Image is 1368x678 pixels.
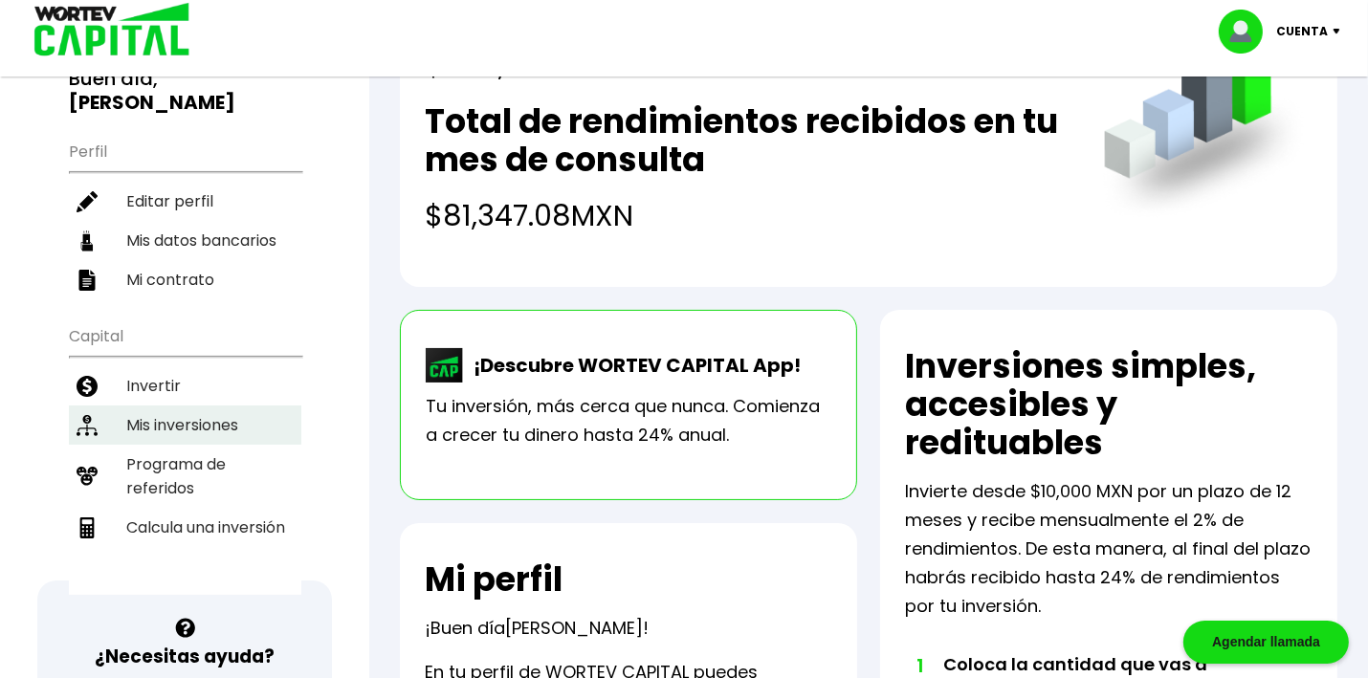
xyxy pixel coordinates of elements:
a: Mi contrato [69,260,301,299]
a: Programa de referidos [69,445,301,508]
a: Calcula una inversión [69,508,301,547]
p: Tu inversión, más cerca que nunca. Comienza a crecer tu dinero hasta 24% anual. [426,392,831,449]
img: grafica.516fef24.png [1095,6,1313,223]
a: Invertir [69,366,301,405]
img: recomiendanos-icon.9b8e9327.svg [77,466,98,487]
h3: Buen día, [69,67,301,115]
img: profile-image [1219,10,1276,54]
p: Cuenta [1276,17,1328,46]
ul: Capital [69,315,301,595]
h2: Total de rendimientos recibidos en tu mes de consulta [425,102,1065,179]
h4: $81,347.08 MXN [425,194,1065,237]
h3: ¿Necesitas ayuda? [95,643,275,670]
p: ¡Buen día ! [425,614,649,643]
img: invertir-icon.b3b967d7.svg [77,376,98,397]
div: Agendar llamada [1183,621,1349,664]
img: calculadora-icon.17d418c4.svg [77,517,98,538]
a: Editar perfil [69,182,301,221]
a: Mis inversiones [69,405,301,445]
img: inversiones-icon.6695dc30.svg [77,415,98,436]
p: ¡Descubre WORTEV CAPITAL App! [464,351,801,380]
img: datos-icon.10cf9172.svg [77,230,98,252]
h2: Mi perfil [425,560,563,599]
p: Invierte desde $10,000 MXN por un plazo de 12 meses y recibe mensualmente el 2% de rendimientos. ... [905,477,1313,621]
a: Mis datos bancarios [69,221,301,260]
ul: Perfil [69,130,301,299]
img: contrato-icon.f2db500c.svg [77,270,98,291]
b: [PERSON_NAME] [69,89,235,116]
h2: Inversiones simples, accesibles y redituables [905,347,1313,462]
img: wortev-capital-app-icon [426,348,464,383]
img: editar-icon.952d3147.svg [77,191,98,212]
span: [PERSON_NAME] [505,616,643,640]
img: icon-down [1328,29,1354,34]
